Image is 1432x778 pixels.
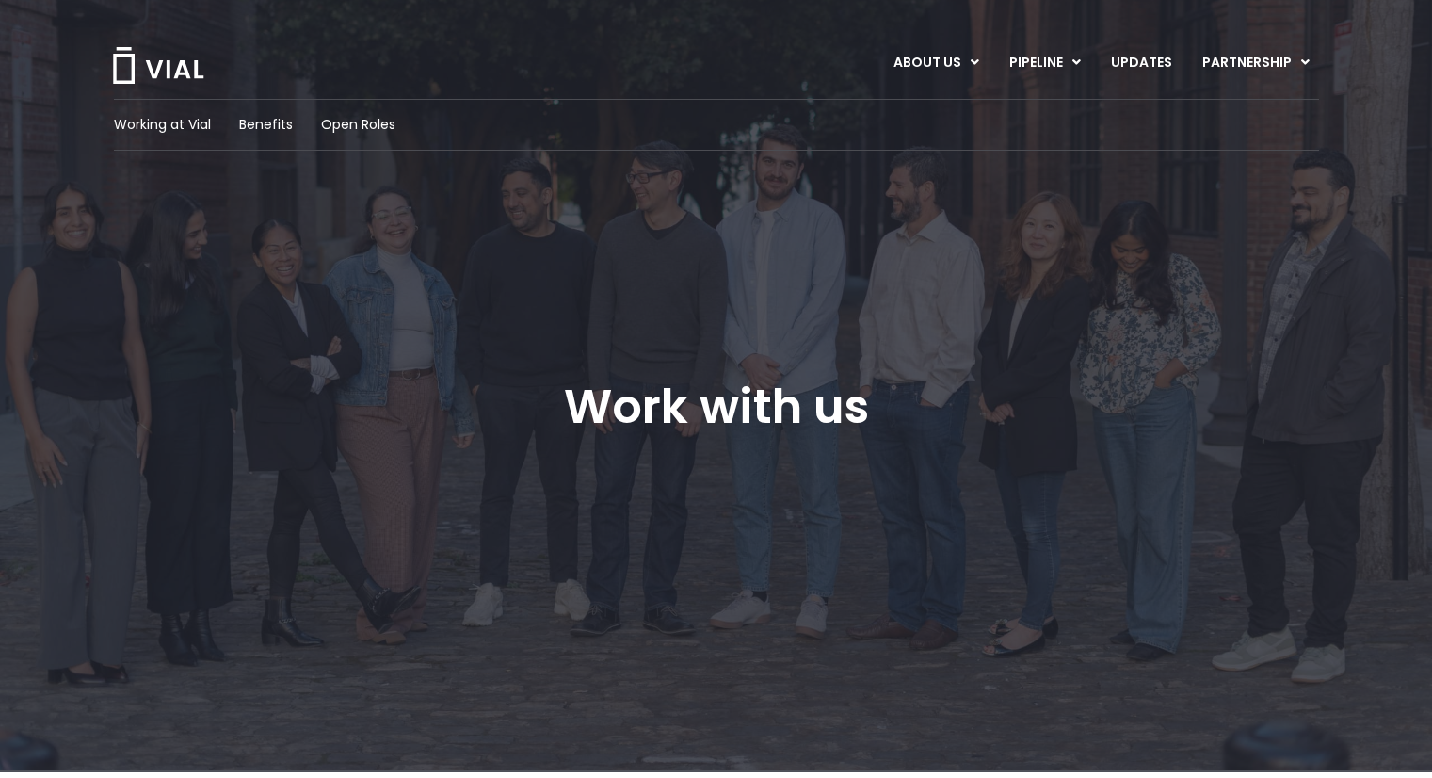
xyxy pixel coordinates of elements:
img: Vial Logo [111,47,205,84]
a: Open Roles [321,115,395,135]
a: PIPELINEMenu Toggle [994,47,1095,79]
a: Working at Vial [114,115,211,135]
a: ABOUT USMenu Toggle [878,47,993,79]
a: PARTNERSHIPMenu Toggle [1187,47,1325,79]
a: Benefits [239,115,293,135]
h1: Work with us [564,380,869,434]
a: UPDATES [1096,47,1186,79]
